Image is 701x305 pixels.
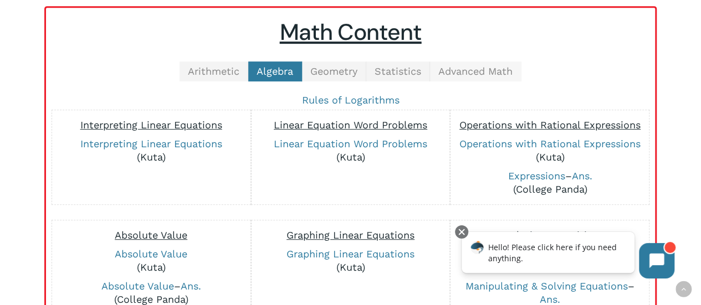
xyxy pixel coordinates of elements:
[302,61,366,81] a: Geometry
[115,229,187,241] span: Absolute Value
[80,119,222,131] span: Interpreting Linear Equations
[430,61,521,81] a: Advanced Math
[58,137,245,164] p: (Kuta)
[366,61,430,81] a: Statistics
[115,248,187,260] a: Absolute Value
[310,65,357,77] span: Geometry
[508,170,565,182] a: Expressions
[181,280,201,292] a: Ans.
[286,248,415,260] a: Graphing Linear Equations
[456,169,643,196] p: – (College Panda)
[180,61,248,81] a: Arithmetic
[248,61,302,81] a: Algebra
[459,138,641,149] a: Operations with Rational Expressions
[302,94,400,106] a: Rules of Logarithms
[571,170,592,182] a: Ans.
[188,65,239,77] span: Arithmetic
[58,247,245,274] p: (Kuta)
[80,138,222,149] a: Interpreting Linear Equations
[540,293,560,305] a: Ans.
[286,229,415,241] span: Graphing Linear Equations
[459,119,641,131] span: Operations with Rational Expressions
[257,65,293,77] span: Algebra
[375,65,421,77] span: Statistics
[257,247,444,274] p: (Kuta)
[101,280,174,292] a: Absolute Value
[274,119,427,131] span: Linear Equation Word Problems
[257,137,444,164] p: (Kuta)
[450,223,685,290] iframe: Chatbot
[280,18,422,47] u: Math Content
[456,137,643,164] p: (Kuta)
[438,65,513,77] span: Advanced Math
[274,138,427,149] a: Linear Equation Word Problems
[465,280,628,292] a: Manipulating & Solving Equations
